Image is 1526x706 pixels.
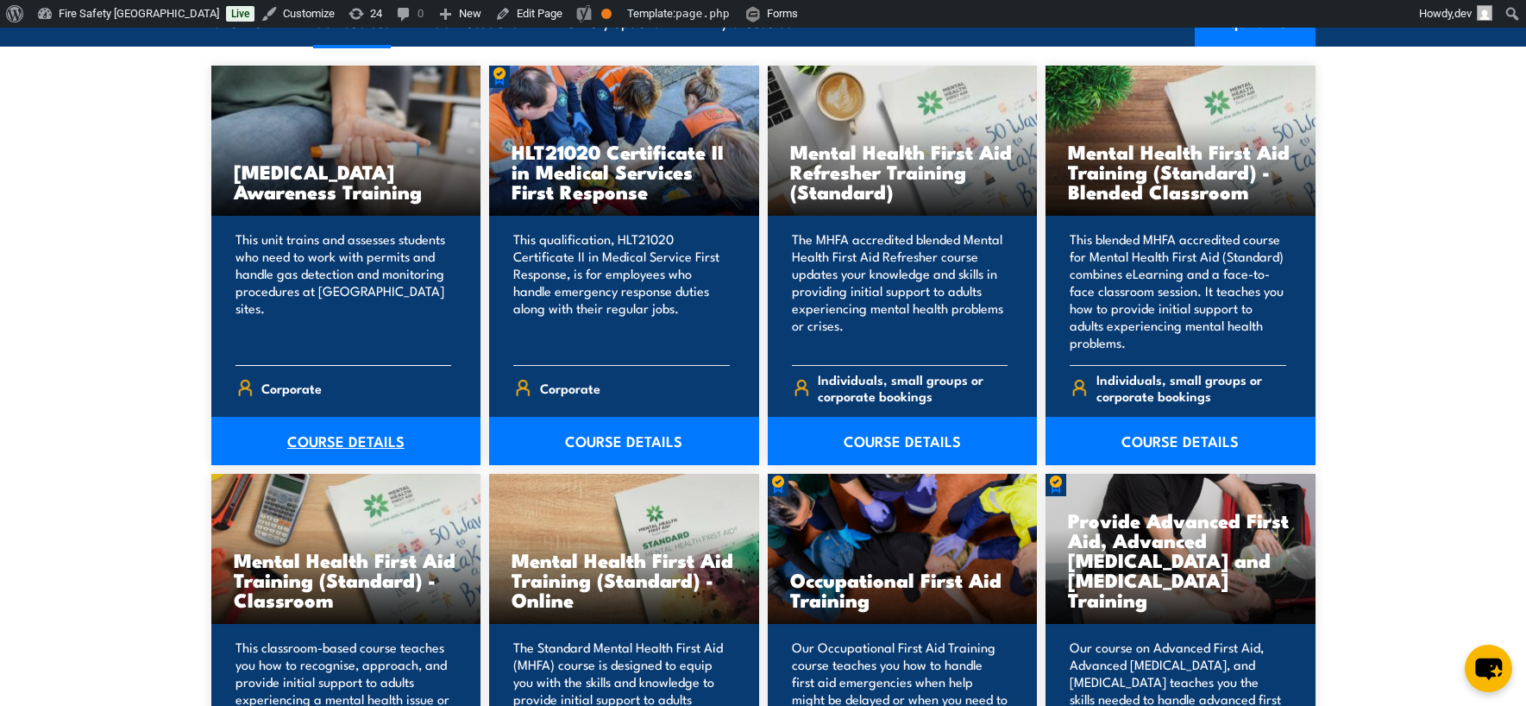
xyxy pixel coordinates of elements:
a: Live [226,6,254,22]
span: Corporate [261,375,322,401]
p: The MHFA accredited blended Mental Health First Aid Refresher course updates your knowledge and s... [792,230,1008,351]
h3: [MEDICAL_DATA] Awareness Training [234,161,459,201]
p: This unit trains and assesses students who need to work with permits and handle gas detection and... [235,230,452,351]
span: Individuals, small groups or corporate bookings [818,371,1008,404]
button: chat-button [1465,645,1512,692]
h3: Mental Health First Aid Training (Standard) - Online [512,550,737,609]
h3: Mental Health First Aid Training (Standard) - Classroom [234,550,459,609]
span: Corporate [540,375,600,401]
h3: Provide Advanced First Aid, Advanced [MEDICAL_DATA] and [MEDICAL_DATA] Training [1068,510,1293,609]
a: COURSE DETAILS [768,417,1038,465]
p: This blended MHFA accredited course for Mental Health First Aid (Standard) combines eLearning and... [1070,230,1286,351]
p: This qualification, HLT21020 Certificate II in Medical Service First Response, is for employees w... [513,230,730,351]
a: COURSE DETAILS [211,417,481,465]
h3: Occupational First Aid Training [790,570,1015,609]
span: page.php [675,7,730,20]
div: OK [601,9,612,19]
a: COURSE DETAILS [489,417,759,465]
a: COURSE DETAILS [1046,417,1316,465]
h3: Mental Health First Aid Refresher Training (Standard) [790,142,1015,201]
span: dev [1454,7,1472,20]
h3: HLT21020 Certificate II in Medical Services First Response [512,142,737,201]
span: Individuals, small groups or corporate bookings [1096,371,1286,404]
h3: Mental Health First Aid Training (Standard) - Blended Classroom [1068,142,1293,201]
